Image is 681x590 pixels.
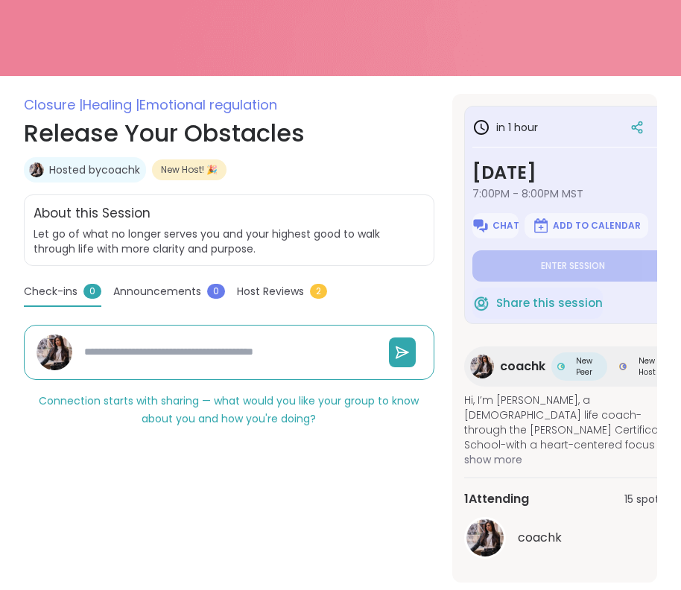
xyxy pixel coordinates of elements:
[518,529,562,547] span: coachk
[553,220,641,232] span: Add to Calendar
[557,363,565,370] img: New Peer
[472,217,490,235] img: ShareWell Logomark
[464,490,529,508] span: 1 Attending
[472,186,674,201] span: 7:00PM - 8:00PM MST
[472,288,603,319] button: Share this session
[39,393,419,426] span: Connection starts with sharing — what would you like your group to know about you and how you're ...
[472,118,538,136] h3: in 1 hour
[237,284,304,299] span: Host Reviews
[472,294,490,312] img: ShareWell Logomark
[466,519,504,556] img: coachk
[500,358,545,375] span: coachk
[619,363,627,370] img: New Host
[470,355,494,378] img: coachk
[525,213,648,238] button: Add to Calendar
[34,226,425,256] span: Let go of what no longer serves you and your highest good to walk through life with more clarity ...
[532,217,550,235] img: ShareWell Logomark
[310,284,327,299] span: 2
[207,284,225,299] span: 0
[139,95,277,114] span: Emotional regulation
[472,213,519,238] button: Chat
[24,284,77,299] span: Check-ins
[83,95,139,114] span: Healing |
[472,159,674,186] h3: [DATE]
[37,334,72,370] img: coachk
[152,159,227,180] div: New Host! 🎉
[492,220,519,232] span: Chat
[472,250,674,282] button: Enter session
[29,162,44,177] img: coachk
[496,295,603,312] span: Share this session
[541,260,605,272] span: Enter session
[630,355,664,378] span: New Host
[49,162,140,177] a: Hosted bycoachk
[568,355,602,378] span: New Peer
[113,284,201,299] span: Announcements
[24,115,434,151] h1: Release Your Obstacles
[83,284,101,299] span: 0
[34,204,151,223] h2: About this Session
[24,95,83,114] span: Closure |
